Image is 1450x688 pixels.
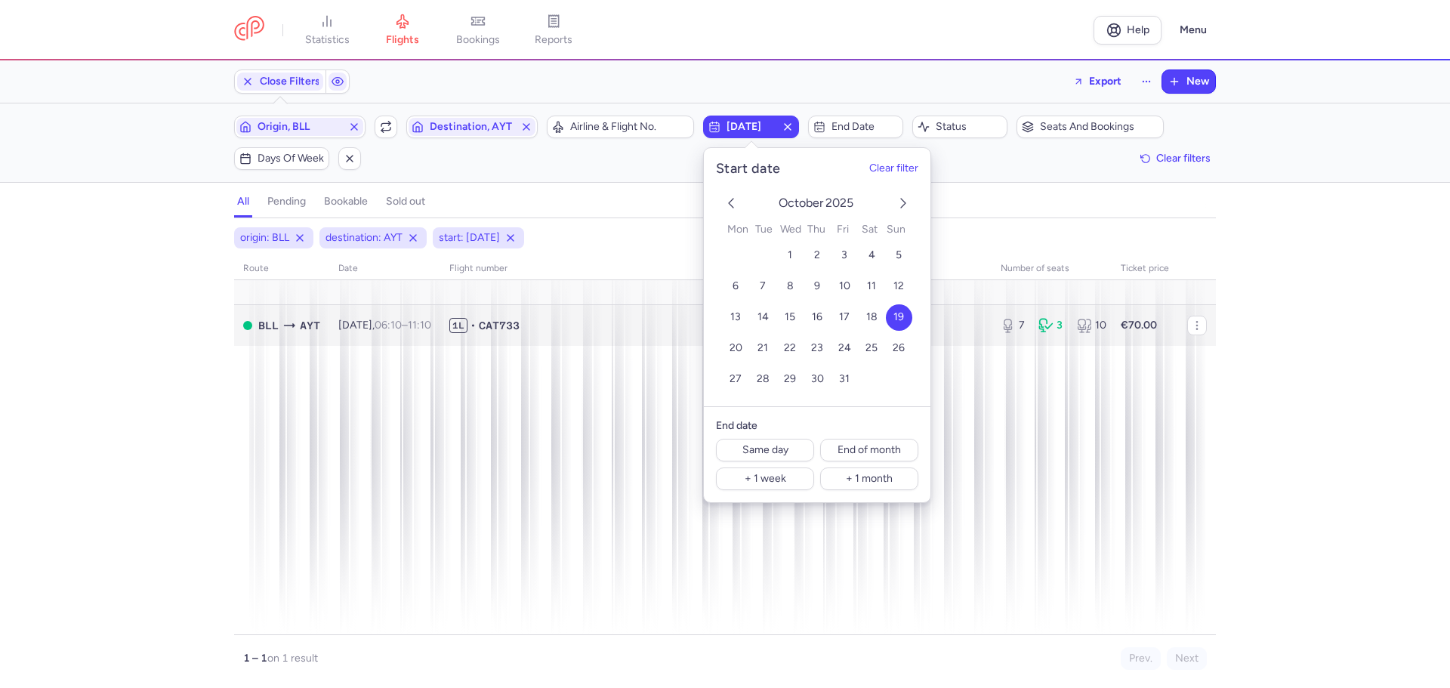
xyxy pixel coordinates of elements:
button: next month [894,194,912,215]
span: origin: BLL [240,230,289,245]
span: 12 [893,280,904,293]
span: 4 [868,249,875,262]
button: 10 [831,273,858,300]
button: previous month [722,194,740,215]
span: 29 [784,373,796,386]
button: 7 [750,273,776,300]
button: 12 [886,273,912,300]
button: 9 [804,273,831,300]
span: 7 [760,280,766,293]
button: Close Filters [235,70,325,93]
button: 2 [804,242,831,269]
button: 21 [750,335,776,362]
button: 31 [831,366,858,393]
span: Antalya, Antalya, Turkey [300,317,320,334]
button: Same day [716,439,814,461]
span: 17 [839,311,850,324]
button: 20 [723,335,749,362]
button: 30 [804,366,831,393]
span: 30 [811,373,824,386]
span: 1L [449,318,467,333]
span: 10 [839,280,850,293]
span: 26 [893,342,905,355]
a: reports [516,14,591,47]
button: Days of week [234,147,329,170]
button: 3 [831,242,858,269]
span: 13 [730,311,741,324]
button: 14 [750,304,776,331]
span: End date [831,121,898,133]
span: 6 [733,280,739,293]
span: flights [386,33,419,47]
a: flights [365,14,440,47]
span: 3 [841,249,847,262]
button: + 1 month [820,467,918,490]
button: End date [808,116,903,138]
button: 24 [831,335,858,362]
span: [DATE] [727,121,775,133]
th: date [329,258,440,280]
span: on 1 result [267,652,318,665]
button: [DATE] [703,116,798,138]
span: 20 [730,342,742,355]
button: 16 [804,304,831,331]
a: bookings [440,14,516,47]
button: 1 [777,242,804,269]
button: Airline & Flight No. [547,116,694,138]
time: 11:10 [408,319,431,332]
button: 26 [886,335,912,362]
span: 2 [814,249,820,262]
span: Airline & Flight No. [570,121,689,133]
div: 10 [1077,318,1103,333]
button: 8 [777,273,804,300]
span: OPEN [243,321,252,330]
span: BLL [258,317,279,334]
span: 24 [838,342,851,355]
span: 9 [814,280,820,293]
strong: €70.00 [1121,319,1157,332]
button: + 1 week [716,467,814,490]
span: 31 [839,373,850,386]
button: Clear filter [869,163,918,175]
h4: all [237,195,249,208]
h4: bookable [324,195,368,208]
button: 19 [886,304,912,331]
span: 23 [811,342,823,355]
span: New [1186,76,1209,88]
span: Days of week [258,153,324,165]
button: 11 [859,273,885,300]
button: 25 [859,335,885,362]
span: Help [1127,24,1149,35]
span: 21 [757,342,768,355]
button: Clear filters [1135,147,1216,170]
button: Menu [1171,16,1216,45]
button: 23 [804,335,831,362]
span: 2025 [825,196,856,210]
button: Seats and bookings [1017,116,1164,138]
h4: pending [267,195,306,208]
span: 11 [867,280,876,293]
button: 29 [777,366,804,393]
button: 5 [886,242,912,269]
button: 22 [777,335,804,362]
button: 28 [750,366,776,393]
span: Destination, AYT [430,121,514,133]
span: 25 [865,342,878,355]
strong: 1 – 1 [243,652,267,665]
button: Next [1167,647,1207,670]
button: Destination, AYT [406,116,538,138]
button: Export [1063,69,1131,94]
button: 15 [777,304,804,331]
span: 28 [757,373,770,386]
span: reports [535,33,572,47]
th: route [234,258,329,280]
span: • [470,318,476,333]
button: 6 [723,273,749,300]
span: 8 [787,280,794,293]
a: CitizenPlane red outlined logo [234,16,264,44]
th: number of seats [992,258,1112,280]
button: Prev. [1121,647,1161,670]
button: Origin, BLL [234,116,366,138]
div: 3 [1038,318,1064,333]
span: Status [936,121,1002,133]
